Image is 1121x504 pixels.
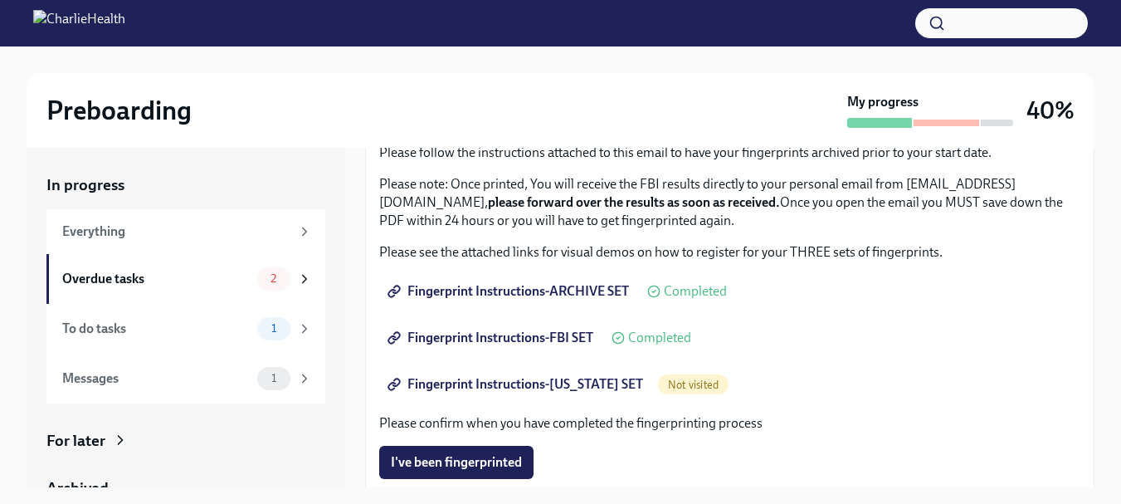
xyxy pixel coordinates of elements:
[261,372,286,384] span: 1
[46,174,325,196] a: In progress
[391,454,522,471] span: I've been fingerprinted
[33,10,125,37] img: CharlieHealth
[658,379,729,391] span: Not visited
[46,354,325,404] a: Messages1
[1026,95,1075,125] h3: 40%
[379,321,605,355] a: Fingerprint Instructions-FBI SET
[379,446,534,479] button: I've been fingerprinted
[261,272,286,285] span: 2
[261,322,286,335] span: 1
[488,194,780,210] strong: please forward over the results as soon as received.
[62,369,251,388] div: Messages
[46,430,325,452] a: For later
[391,283,629,300] span: Fingerprint Instructions-ARCHIVE SET
[46,477,325,499] a: Archived
[46,304,325,354] a: To do tasks1
[46,430,105,452] div: For later
[391,376,643,393] span: Fingerprint Instructions-[US_STATE] SET
[391,330,593,346] span: Fingerprint Instructions-FBI SET
[379,414,1080,433] p: Please confirm when you have completed the fingerprinting process
[379,368,655,401] a: Fingerprint Instructions-[US_STATE] SET
[46,209,325,254] a: Everything
[62,320,251,338] div: To do tasks
[62,270,251,288] div: Overdue tasks
[62,223,290,241] div: Everything
[379,175,1080,230] p: Please note: Once printed, You will receive the FBI results directly to your personal email from ...
[664,285,727,298] span: Completed
[628,331,691,345] span: Completed
[46,94,192,127] h2: Preboarding
[379,243,1080,262] p: Please see the attached links for visual demos on how to register for your THREE sets of fingerpr...
[46,254,325,304] a: Overdue tasks2
[379,275,641,308] a: Fingerprint Instructions-ARCHIVE SET
[847,93,919,111] strong: My progress
[379,144,1080,162] p: Please follow the instructions attached to this email to have your fingerprints archived prior to...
